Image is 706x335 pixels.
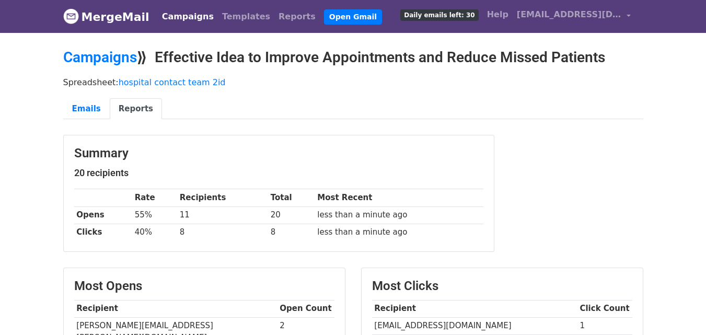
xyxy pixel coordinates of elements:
th: Most Recent [315,189,483,206]
a: Templates [218,6,274,27]
a: Daily emails left: 30 [396,4,482,25]
a: Reports [274,6,320,27]
a: Campaigns [63,49,137,66]
h3: Most Clicks [372,279,632,294]
th: Rate [132,189,177,206]
span: Daily emails left: 30 [400,9,478,21]
iframe: Chat Widget [654,285,706,335]
h3: Summary [74,146,483,161]
th: Opens [74,206,132,224]
a: Open Gmail [324,9,382,25]
th: Click Count [577,300,632,317]
th: Recipient [372,300,577,317]
a: hospital contact team 2id [119,77,226,87]
th: Total [268,189,315,206]
td: [EMAIL_ADDRESS][DOMAIN_NAME] [372,317,577,334]
td: less than a minute ago [315,206,483,224]
td: 11 [177,206,268,224]
a: MergeMail [63,6,149,28]
img: MergeMail logo [63,8,79,24]
td: less than a minute ago [315,224,483,241]
td: 8 [177,224,268,241]
p: Spreadsheet: [63,77,643,88]
th: Recipients [177,189,268,206]
a: [EMAIL_ADDRESS][DOMAIN_NAME] [513,4,635,29]
h5: 20 recipients [74,167,483,179]
td: 55% [132,206,177,224]
h3: Most Opens [74,279,334,294]
h2: ⟫ Effective Idea to Improve Appointments and Reduce Missed Patients [63,49,643,66]
th: Clicks [74,224,132,241]
td: 1 [577,317,632,334]
a: Help [483,4,513,25]
th: Open Count [277,300,334,317]
td: 8 [268,224,315,241]
th: Recipient [74,300,277,317]
a: Emails [63,98,110,120]
td: 40% [132,224,177,241]
span: [EMAIL_ADDRESS][DOMAIN_NAME] [517,8,621,21]
a: Campaigns [158,6,218,27]
td: 20 [268,206,315,224]
a: Reports [110,98,162,120]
